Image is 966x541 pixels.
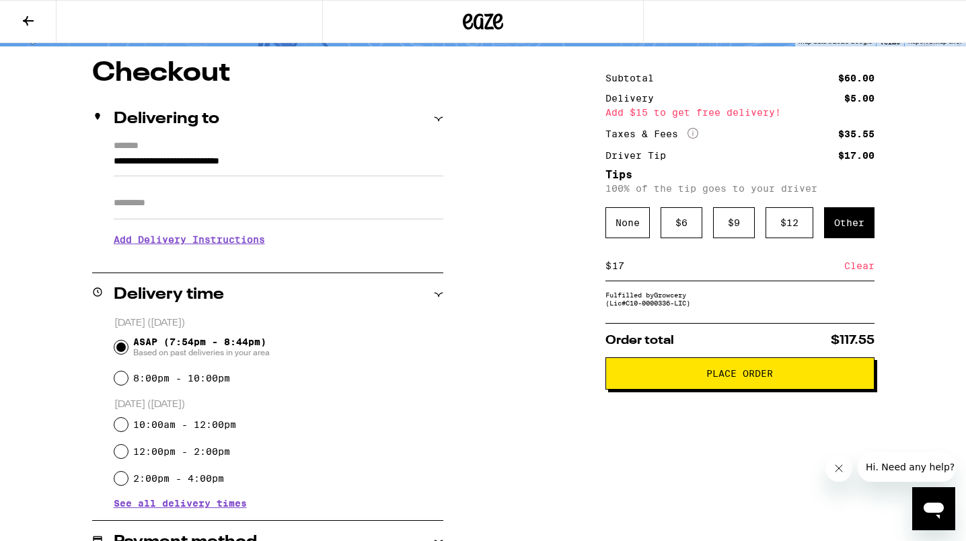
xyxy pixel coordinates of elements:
[838,73,875,83] div: $60.00
[912,487,955,530] iframe: Button to launch messaging window
[133,336,270,358] span: ASAP (7:54pm - 8:44pm)
[766,207,813,238] div: $ 12
[706,369,773,378] span: Place Order
[114,287,224,303] h2: Delivery time
[605,170,875,180] h5: Tips
[713,207,755,238] div: $ 9
[844,94,875,103] div: $5.00
[114,317,443,330] p: [DATE] ([DATE])
[114,499,247,508] button: See all delivery times
[133,419,236,430] label: 10:00am - 12:00pm
[661,207,702,238] div: $ 6
[114,255,443,266] p: We'll contact you at [PHONE_NUMBER] when we arrive
[838,129,875,139] div: $35.55
[605,291,875,307] div: Fulfilled by Growcery (Lic# C10-0000336-LIC )
[605,128,698,140] div: Taxes & Fees
[605,94,663,103] div: Delivery
[605,251,611,281] div: $
[605,108,875,117] div: Add $15 to get free delivery!
[605,207,650,238] div: None
[605,357,875,390] button: Place Order
[611,260,844,272] input: 0
[844,251,875,281] div: Clear
[858,452,955,482] iframe: Message from company
[605,334,674,347] span: Order total
[133,446,230,457] label: 12:00pm - 2:00pm
[825,455,852,482] iframe: Close message
[133,373,230,384] label: 8:00pm - 10:00pm
[114,398,443,411] p: [DATE] ([DATE])
[133,473,224,484] label: 2:00pm - 4:00pm
[114,111,219,127] h2: Delivering to
[605,151,675,160] div: Driver Tip
[831,334,875,347] span: $117.55
[133,347,270,358] span: Based on past deliveries in your area
[605,73,663,83] div: Subtotal
[824,207,875,238] div: Other
[92,60,443,87] h1: Checkout
[114,224,443,255] h3: Add Delivery Instructions
[838,151,875,160] div: $17.00
[605,183,875,194] p: 100% of the tip goes to your driver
